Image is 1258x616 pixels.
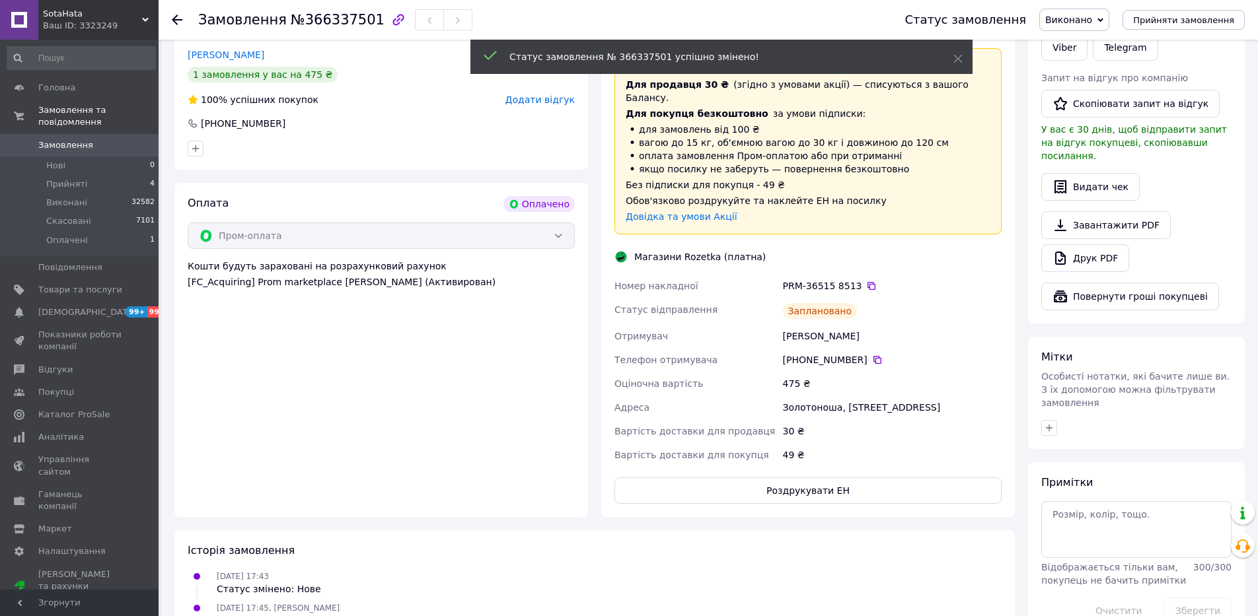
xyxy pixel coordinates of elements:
[46,178,87,190] span: Прийняті
[188,275,575,289] div: [FC_Acquiring] Prom marketplace [PERSON_NAME] (Активирован)
[626,211,737,222] a: Довідка та умови Акції
[7,46,156,70] input: Пошук
[46,215,91,227] span: Скасовані
[626,79,729,90] span: Для продавця 30 ₴
[38,545,106,557] span: Налаштування
[626,108,768,119] span: Для покупця безкоштовно
[38,489,122,512] span: Гаманець компанії
[505,94,575,105] span: Додати відгук
[172,13,182,26] div: Повернутися назад
[46,197,87,209] span: Виконані
[626,123,990,136] li: для замовлень від 100 ₴
[136,215,155,227] span: 7101
[43,20,159,32] div: Ваш ID: 3323249
[1041,371,1230,408] span: Особисті нотатки, які бачите лише ви. З їх допомогою можна фільтрувати замовлення
[780,324,1004,348] div: [PERSON_NAME]
[614,378,703,389] span: Оціночна вартість
[626,194,990,207] div: Обов'язково роздрукуйте та наклейте ЕН на посилку
[217,572,269,581] span: [DATE] 17:43
[38,329,122,353] span: Показники роботи компанії
[780,372,1004,395] div: 475 ₴
[217,603,340,613] span: [DATE] 17:45, [PERSON_NAME]
[503,196,575,212] div: Оплачено
[46,234,88,246] span: Оплачені
[38,454,122,477] span: Управління сайтом
[1041,283,1219,310] button: Повернути гроші покупцеві
[780,395,1004,419] div: Золотоноша, [STREET_ADDRESS]
[188,544,295,557] span: Історія замовлення
[46,160,65,172] span: Нові
[1041,90,1220,118] button: Скопіювати запит на відгук
[1041,351,1073,363] span: Мітки
[783,303,858,319] div: Заплановано
[1041,34,1088,61] a: Viber
[1041,124,1227,161] span: У вас є 30 днів, щоб відправити запит на відгук покупцеві, скопіювавши посилання.
[201,94,227,105] span: 100%
[626,78,990,104] div: (згідно з умовами акції) — списуються з вашого Балансу.
[614,281,698,291] span: Номер накладної
[1041,244,1129,272] a: Друк PDF
[626,162,990,176] li: якщо посилку не заберуть — повернення безкоштовно
[38,82,75,94] span: Головна
[38,568,122,605] span: [PERSON_NAME] та рахунки
[905,13,1026,26] div: Статус замовлення
[1041,173,1140,201] button: Видати чек
[188,50,264,60] a: [PERSON_NAME]
[131,197,155,209] span: 32582
[1093,34,1158,61] a: Telegram
[150,234,155,246] span: 1
[614,402,649,413] span: Адреса
[126,306,147,318] span: 99+
[38,139,93,151] span: Замовлення
[150,160,155,172] span: 0
[198,12,287,28] span: Замовлення
[38,306,136,318] span: [DEMOGRAPHIC_DATA]
[1123,10,1245,30] button: Прийняти замовлення
[626,178,990,191] div: Без підписки для покупця - 49 ₴
[188,67,338,83] div: 1 замовлення у вас на 475 ₴
[200,117,287,130] div: [PHONE_NUMBER]
[783,279,1002,292] div: PRM-36515 8513
[38,284,122,296] span: Товари та послуги
[291,12,385,28] span: №366337501
[38,409,110,421] span: Каталог ProSale
[147,306,169,318] span: 99+
[38,523,72,535] span: Маркет
[1041,562,1186,586] span: Відображається тільки вам, покупець не бачить примітки
[626,107,990,120] div: за умови підписки:
[1045,15,1092,25] span: Виконано
[783,353,1002,366] div: [PHONE_NUMBER]
[626,149,990,162] li: оплата замовлення Пром-оплатою або при отриманні
[38,431,84,443] span: Аналітика
[38,261,102,273] span: Повідомлення
[1041,211,1171,239] a: Завантажити PDF
[509,50,920,63] div: Статус замовлення № 366337501 успішно змінено!
[626,136,990,149] li: вагою до 15 кг, об'ємною вагою до 30 кг і довжиною до 120 см
[43,8,142,20] span: SotaHata
[38,104,159,128] span: Замовлення та повідомлення
[614,426,775,436] span: Вартість доставки для продавця
[614,304,718,315] span: Статус відправлення
[150,178,155,190] span: 4
[38,386,74,398] span: Покупці
[1041,476,1093,489] span: Примітки
[188,93,318,106] div: успішних покупок
[1193,562,1232,572] span: 300 / 300
[631,250,769,263] div: Магазини Rozetka (платна)
[188,259,575,289] div: Кошти будуть зараховані на розрахунковий рахунок
[614,450,769,460] span: Вартість доставки для покупця
[188,197,229,209] span: Оплата
[1133,15,1234,25] span: Прийняти замовлення
[38,364,73,376] span: Відгуки
[1041,73,1188,83] span: Запит на відгук про компанію
[614,331,668,341] span: Отримувач
[780,419,1004,443] div: 30 ₴
[780,443,1004,467] div: 49 ₴
[614,355,718,365] span: Телефон отримувача
[614,477,1002,504] button: Роздрукувати ЕН
[217,582,321,596] div: Статус змінено: Нове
